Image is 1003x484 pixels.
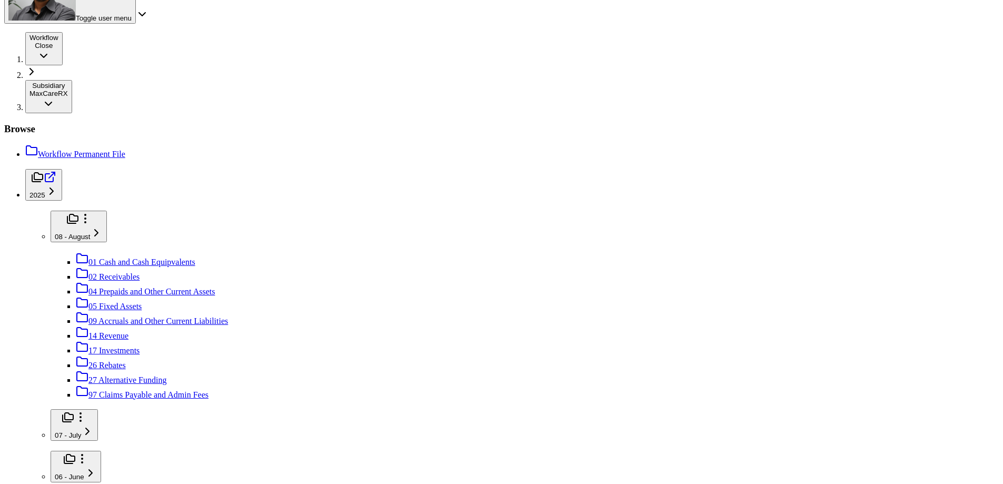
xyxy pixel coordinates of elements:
[51,211,107,242] button: 08 - August
[88,346,140,355] span: 17 Investments
[88,258,195,266] span: 01 Cash and Cash Equipvalents
[76,341,999,355] a: 17 Investments
[25,169,62,201] button: 2025
[88,390,208,399] span: 97 Claims Payable and Admin Fees
[29,191,45,199] span: 2025
[4,32,999,113] nav: breadcrumb
[51,409,98,441] button: 07 - July
[4,123,999,135] h3: Browse
[88,272,140,281] span: 02 Receivables
[51,252,999,400] div: 08 - August
[76,267,999,282] a: 02 Receivables
[76,311,999,326] a: 09 Accruals and Other Current Liabilities
[76,370,999,385] a: 27 Alternative Funding
[29,34,58,42] div: Workflow
[76,385,999,400] a: 97 Claims Payable and Admin Fees
[25,144,999,159] a: Workflow Permanent File
[76,355,999,370] a: 26 Rebates
[76,297,999,311] a: 05 Fixed Assets
[55,233,90,241] span: 08 - August
[88,376,166,384] span: 27 Alternative Funding
[88,317,228,325] span: 09 Accruals and Other Current Liabilities
[55,431,81,439] span: 07 - July
[38,150,125,159] span: Workflow Permanent File
[51,451,101,482] button: 06 - June
[76,326,999,341] a: 14 Revenue
[29,82,68,90] div: Subsidiary
[76,282,999,297] a: 04 Prepaids and Other Current Assets
[88,331,128,340] span: 14 Revenue
[88,302,142,311] span: 05 Fixed Assets
[88,361,126,370] span: 26 Rebates
[55,473,84,481] span: 06 - June
[76,252,999,267] a: 01 Cash and Cash Equipvalents
[88,287,215,296] span: 04 Prepaids and Other Current Assets
[76,14,132,22] span: Toggle user menu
